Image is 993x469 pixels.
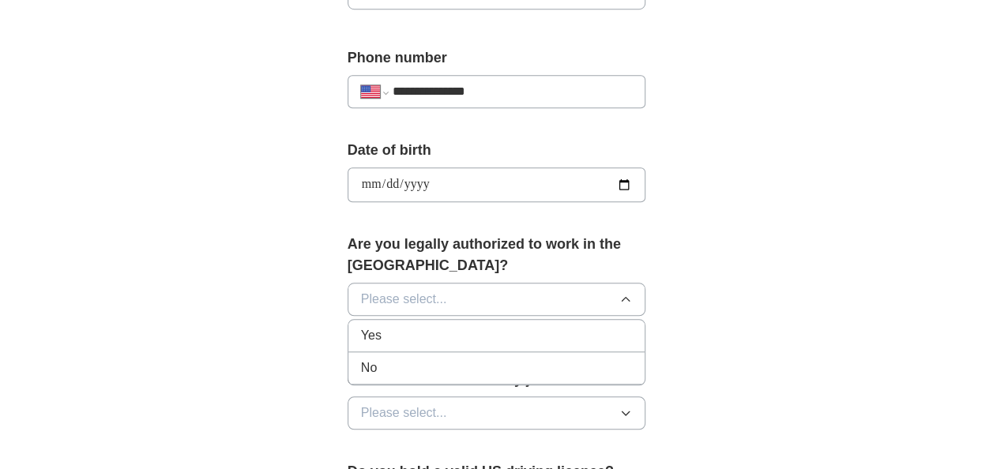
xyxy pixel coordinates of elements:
[348,140,646,161] label: Date of birth
[361,290,447,309] span: Please select...
[348,234,646,276] label: Are you legally authorized to work in the [GEOGRAPHIC_DATA]?
[361,358,377,377] span: No
[361,326,382,345] span: Yes
[348,283,646,316] button: Please select...
[361,403,447,422] span: Please select...
[348,396,646,430] button: Please select...
[348,47,646,69] label: Phone number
